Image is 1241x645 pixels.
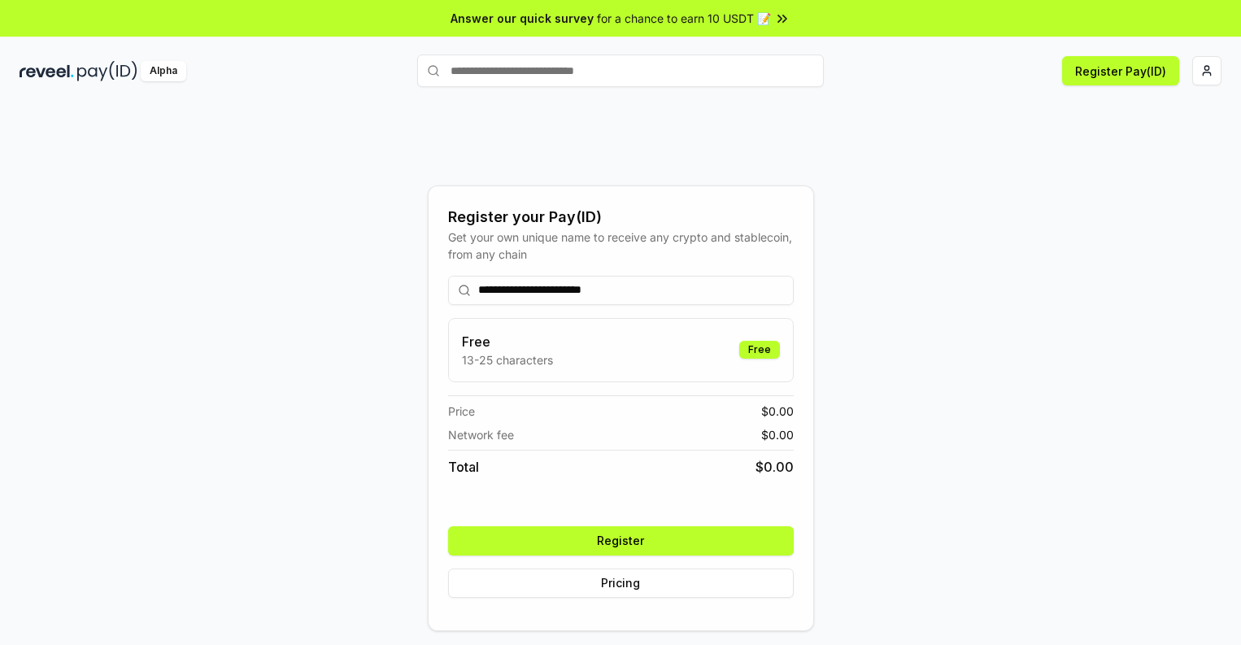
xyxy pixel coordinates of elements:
[462,332,553,351] h3: Free
[761,403,794,420] span: $ 0.00
[755,457,794,477] span: $ 0.00
[451,10,594,27] span: Answer our quick survey
[448,229,794,263] div: Get your own unique name to receive any crypto and stablecoin, from any chain
[448,206,794,229] div: Register your Pay(ID)
[448,457,479,477] span: Total
[448,403,475,420] span: Price
[1062,56,1179,85] button: Register Pay(ID)
[739,341,780,359] div: Free
[597,10,771,27] span: for a chance to earn 10 USDT 📝
[448,426,514,443] span: Network fee
[448,569,794,598] button: Pricing
[761,426,794,443] span: $ 0.00
[77,61,137,81] img: pay_id
[141,61,186,81] div: Alpha
[448,526,794,556] button: Register
[20,61,74,81] img: reveel_dark
[462,351,553,368] p: 13-25 characters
